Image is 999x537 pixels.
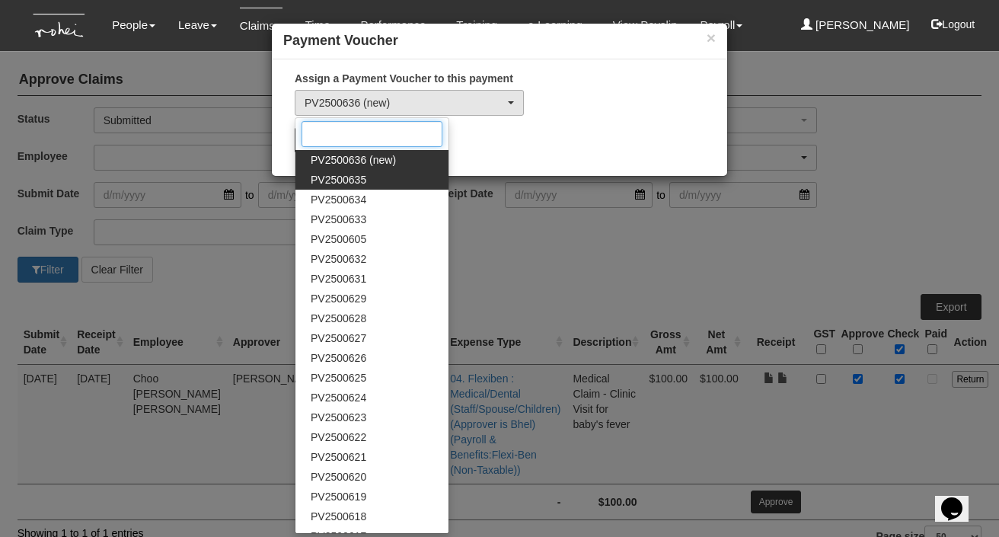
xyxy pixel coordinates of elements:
[311,232,366,247] span: PV2500605
[311,370,366,385] span: PV2500625
[311,509,366,524] span: PV2500618
[311,311,366,326] span: PV2500628
[311,271,366,286] span: PV2500631
[311,291,366,306] span: PV2500629
[302,121,442,147] input: Search
[707,30,716,46] button: ×
[311,251,366,267] span: PV2500632
[311,152,396,168] span: PV2500636 (new)
[311,410,366,425] span: PV2500623
[311,331,366,346] span: PV2500627
[305,95,505,110] div: PV2500636 (new)
[311,390,366,405] span: PV2500624
[295,71,513,86] label: Assign a Payment Voucher to this payment
[311,489,366,504] span: PV2500619
[283,33,398,48] b: Payment Voucher
[311,350,366,366] span: PV2500626
[295,90,524,116] button: PV2500636 (new)
[311,449,366,465] span: PV2500621
[935,476,984,522] iframe: chat widget
[311,192,366,207] span: PV2500634
[311,469,366,484] span: PV2500620
[311,212,366,227] span: PV2500633
[311,172,366,187] span: PV2500635
[311,430,366,445] span: PV2500622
